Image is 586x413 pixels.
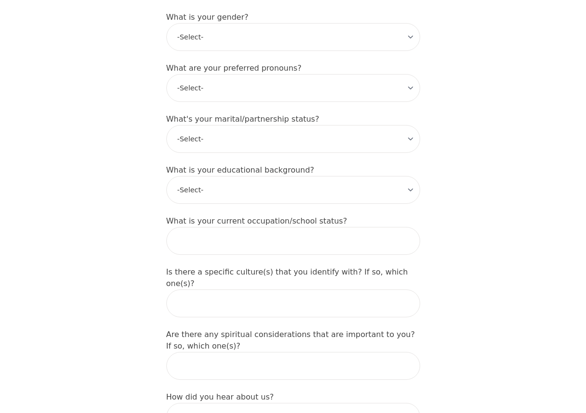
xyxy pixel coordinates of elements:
[166,114,319,124] label: What's your marital/partnership status?
[166,330,415,350] label: Are there any spiritual considerations that are important to you? If so, which one(s)?
[166,216,347,225] label: What is your current occupation/school status?
[166,63,302,73] label: What are your preferred pronouns?
[166,13,249,22] label: What is your gender?
[166,165,314,175] label: What is your educational background?
[166,392,274,401] label: How did you hear about us?
[166,267,408,288] label: Is there a specific culture(s) that you identify with? If so, which one(s)?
